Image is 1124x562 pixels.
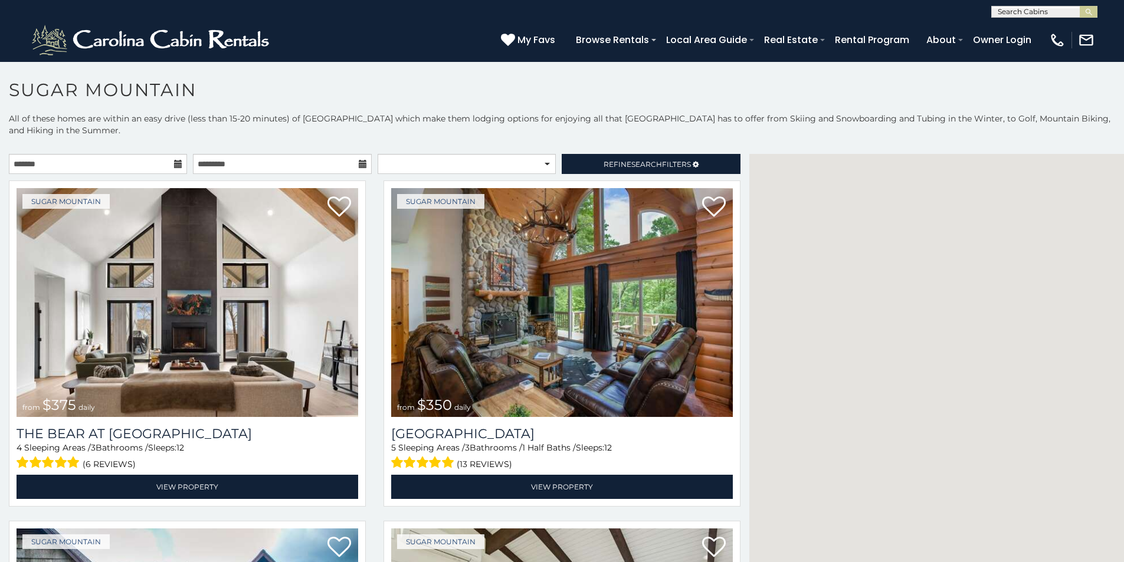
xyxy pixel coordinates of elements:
a: Add to favorites [327,535,351,560]
div: Sleeping Areas / Bathrooms / Sleeps: [17,442,358,472]
a: Owner Login [967,29,1037,50]
a: Add to favorites [702,535,726,560]
a: Sugar Mountain [397,194,484,209]
a: RefineSearchFilters [562,154,740,174]
a: [GEOGRAPHIC_DATA] [391,426,733,442]
img: mail-regular-white.png [1078,32,1094,48]
a: About [920,29,962,50]
a: View Property [391,475,733,499]
img: 1714387646_thumbnail.jpeg [17,188,358,417]
span: $375 [42,396,76,413]
a: Sugar Mountain [22,534,110,549]
a: Add to favorites [702,195,726,220]
span: (13 reviews) [457,456,512,472]
span: My Favs [517,32,555,47]
span: from [22,403,40,412]
a: Local Area Guide [660,29,753,50]
span: 3 [91,442,96,453]
img: 1714398141_thumbnail.jpeg [391,188,733,417]
div: Sleeping Areas / Bathrooms / Sleeps: [391,442,733,472]
span: 3 [465,442,470,453]
span: $350 [417,396,452,413]
a: from $350 daily [391,188,733,417]
a: Sugar Mountain [397,534,484,549]
span: (6 reviews) [83,456,136,472]
img: phone-regular-white.png [1049,32,1066,48]
a: The Bear At [GEOGRAPHIC_DATA] [17,426,358,442]
img: White-1-2.png [30,22,274,58]
a: View Property [17,475,358,499]
span: 1 Half Baths / [522,442,576,453]
a: Browse Rentals [570,29,655,50]
a: Real Estate [758,29,824,50]
h3: The Bear At Sugar Mountain [17,426,358,442]
span: from [397,403,415,412]
span: 12 [176,442,184,453]
a: Sugar Mountain [22,194,110,209]
span: daily [78,403,95,412]
span: daily [454,403,471,412]
span: 12 [604,442,612,453]
span: 4 [17,442,22,453]
span: Refine Filters [604,160,691,169]
span: Search [631,160,662,169]
h3: Grouse Moor Lodge [391,426,733,442]
a: Add to favorites [327,195,351,220]
a: Rental Program [829,29,915,50]
a: My Favs [501,32,558,48]
a: from $375 daily [17,188,358,417]
span: 5 [391,442,396,453]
